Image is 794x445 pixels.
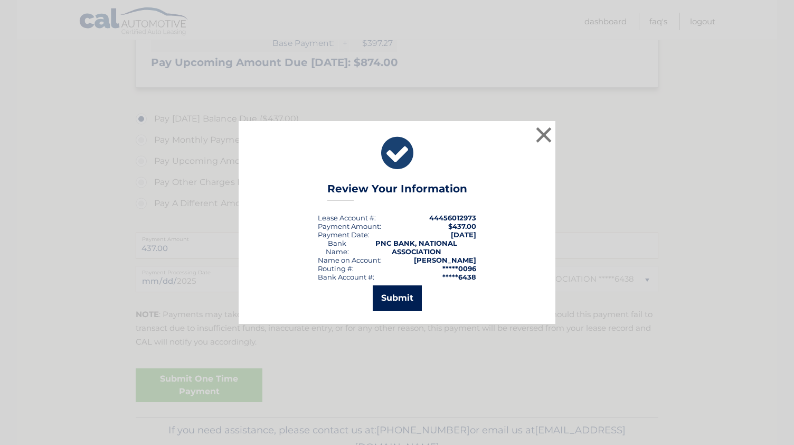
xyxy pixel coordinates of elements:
[414,256,476,264] strong: [PERSON_NAME]
[318,273,374,281] div: Bank Account #:
[533,124,554,145] button: ×
[318,230,368,239] span: Payment Date
[318,222,381,230] div: Payment Amount:
[318,264,354,273] div: Routing #:
[375,239,457,256] strong: PNC BANK, NATIONAL ASSOCIATION
[373,285,422,311] button: Submit
[318,214,376,222] div: Lease Account #:
[429,214,476,222] strong: 44456012973
[318,239,356,256] div: Bank Name:
[451,230,476,239] span: [DATE]
[327,182,467,201] h3: Review Your Information
[318,256,382,264] div: Name on Account:
[448,222,476,230] span: $437.00
[318,230,370,239] div: :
